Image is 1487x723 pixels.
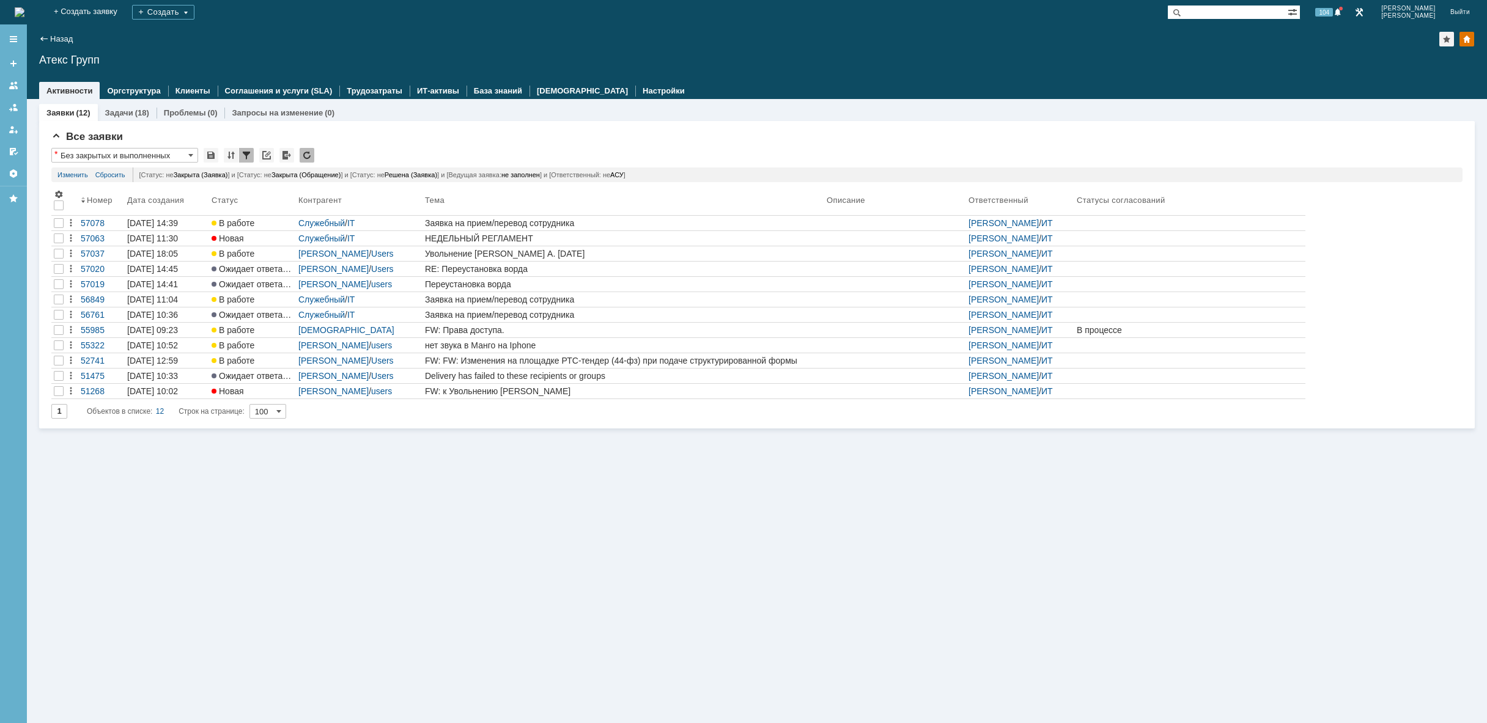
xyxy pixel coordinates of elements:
[81,325,122,335] div: 55985
[347,86,402,95] a: Трудозатраты
[4,142,23,161] a: Мои согласования
[81,310,122,320] div: 56761
[212,386,244,396] span: Новая
[298,310,420,320] div: /
[78,292,125,307] a: 56849
[78,187,125,216] th: Номер
[125,246,209,261] a: [DATE] 18:05
[212,279,333,289] span: Ожидает ответа контрагента
[164,108,206,117] a: Проблемы
[271,171,341,178] span: Закрыта (Обращение)
[212,356,254,365] span: В работе
[66,371,76,381] div: Действия
[1041,233,1053,243] a: ИТ
[969,218,1039,228] a: [PERSON_NAME]
[1041,295,1053,304] a: ИТ
[371,279,392,289] a: users
[422,246,824,261] a: Увольнение [PERSON_NAME] А. [DATE]
[78,216,125,230] a: 57078
[209,277,296,292] a: Ожидает ответа контрагента
[298,264,369,274] a: [PERSON_NAME]
[1041,218,1053,228] a: ИТ
[50,34,73,43] a: Назад
[969,310,1039,320] a: [PERSON_NAME]
[969,218,1072,228] div: /
[1077,196,1167,205] div: Статусы согласований
[133,167,1456,182] div: [Статус: не ] и [Статус: не ] и [Статус: не ] и [Ведущая заявка: ] и [Ответственный: не ]
[298,386,420,396] div: /
[298,371,369,381] a: [PERSON_NAME]
[54,150,57,158] div: Настройки списка отличаются от сохраненных в виде
[1077,325,1303,335] div: В процессе
[425,310,822,320] div: Заявка на прием/перевод сотрудника
[425,196,445,205] div: Тема
[208,108,218,117] div: (0)
[969,295,1072,304] div: /
[87,407,152,416] span: Объектов в списке:
[127,279,178,289] div: [DATE] 14:41
[78,369,125,383] a: 51475
[1041,325,1053,335] a: ИТ
[298,356,369,365] a: [PERSON_NAME]
[1439,32,1454,46] div: Добавить в избранное
[127,218,178,228] div: [DATE] 14:39
[298,264,420,274] div: /
[371,386,392,396] a: users
[298,340,369,350] a: [PERSON_NAME]
[298,295,345,304] a: Служебный
[537,86,628,95] a: [DEMOGRAPHIC_DATA]
[417,86,459,95] a: ИТ-активы
[132,5,194,20] div: Создать
[347,233,355,243] a: IT
[422,277,824,292] a: Переустановка ворда
[969,371,1072,381] div: /
[239,148,254,163] div: Фильтрация...
[1459,32,1474,46] div: Изменить домашнюю страницу
[422,262,824,276] a: RE: Переустановка ворда
[298,325,420,335] div: /
[969,340,1072,350] div: /
[209,246,296,261] a: В работе
[298,233,420,243] div: /
[969,310,1072,320] div: /
[78,323,125,337] a: 55985
[87,196,113,205] div: Номер
[4,76,23,95] a: Заявки на командах
[81,264,122,274] div: 57020
[422,307,824,322] a: Заявка на прием/перевод сотрудника
[125,277,209,292] a: [DATE] 14:41
[127,325,178,335] div: [DATE] 09:23
[425,386,822,396] div: FW: к Увольнению [PERSON_NAME]
[4,98,23,117] a: Заявки в моей ответственности
[298,325,394,345] a: [DEMOGRAPHIC_DATA][PERSON_NAME]
[969,340,1039,350] a: [PERSON_NAME]
[969,279,1039,289] a: [PERSON_NAME]
[78,246,125,261] a: 57037
[78,338,125,353] a: 55322
[298,279,369,289] a: [PERSON_NAME]
[204,148,218,163] div: Сохранить вид
[174,171,228,178] span: Закрыта (Заявка)
[81,233,122,243] div: 57063
[15,7,24,17] a: Перейти на домашнюю страницу
[78,353,125,368] a: 52741
[209,307,296,322] a: Ожидает ответа контрагента
[156,404,164,419] div: 12
[1041,371,1053,381] a: ИТ
[127,356,178,365] div: [DATE] 12:59
[1074,323,1305,337] a: В процессе
[296,187,422,216] th: Контрагент
[1041,386,1053,396] a: ИТ
[95,167,125,182] a: Сбросить
[125,292,209,307] a: [DATE] 11:04
[610,171,624,178] span: АСУ
[969,249,1072,259] div: /
[225,86,333,95] a: Соглашения и услуги (SLA)
[125,353,209,368] a: [DATE] 12:59
[371,371,394,381] a: Users
[425,356,822,365] div: FW: FW: Изменения на площадке РТС-тендер (44-фз) при подаче структурированной формы заявки
[209,231,296,246] a: Новая
[212,371,333,381] span: Ожидает ответа контрагента
[66,386,76,396] div: Действия
[81,279,122,289] div: 57019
